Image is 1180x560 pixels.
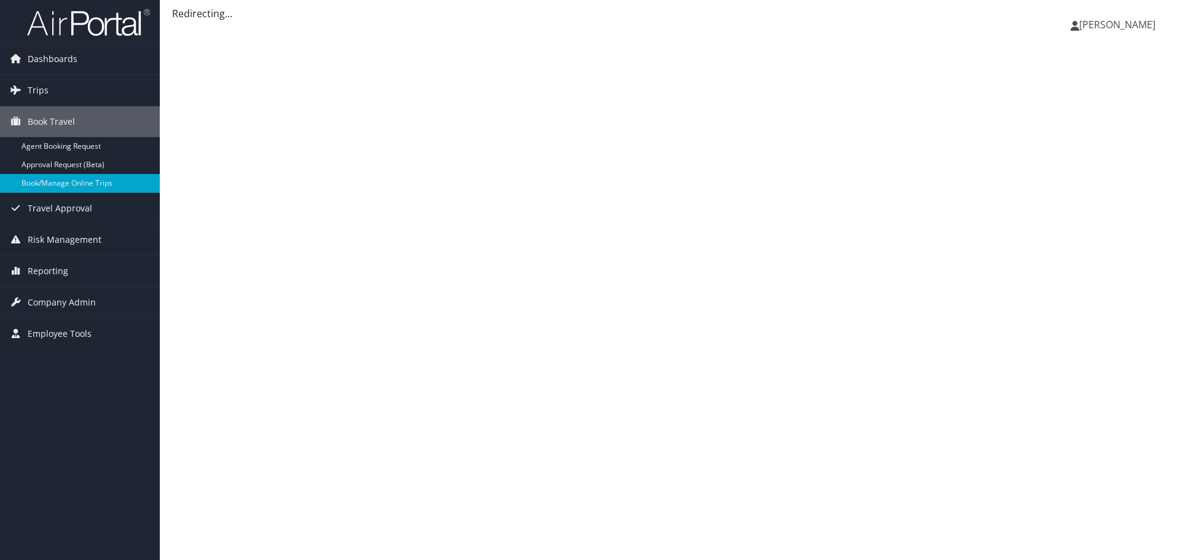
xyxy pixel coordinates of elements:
[28,224,101,255] span: Risk Management
[27,8,150,37] img: airportal-logo.png
[28,44,77,74] span: Dashboards
[28,75,49,106] span: Trips
[28,256,68,286] span: Reporting
[172,6,1168,21] div: Redirecting...
[28,287,96,318] span: Company Admin
[28,318,92,349] span: Employee Tools
[1079,18,1155,31] span: [PERSON_NAME]
[28,193,92,224] span: Travel Approval
[28,106,75,137] span: Book Travel
[1071,6,1168,43] a: [PERSON_NAME]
